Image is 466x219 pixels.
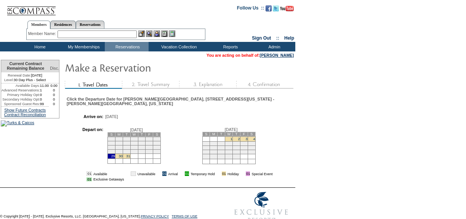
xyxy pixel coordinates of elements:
td: 5 [138,137,146,141]
td: 4 [130,137,138,141]
td: 24 [123,149,130,153]
td: 27 [146,149,153,153]
a: Show Future Contracts [4,108,46,112]
td: Holiday [227,171,239,176]
td: S [153,132,161,136]
a: Follow us on Twitter [273,8,279,12]
td: 7 [218,141,225,145]
td: 1 [40,88,49,93]
td: 01 [131,171,136,176]
td: 22 [225,150,233,154]
td: Sponsored Guest Res: [1,102,40,106]
td: 0 [40,93,49,97]
td: 21 [153,145,161,149]
td: Arrival [168,171,178,176]
td: 0 [49,102,59,106]
img: Follow us on Twitter [273,5,279,11]
td: 12 [202,145,210,150]
img: step4_state1.gif [236,81,293,89]
td: 11.00 [40,83,49,88]
td: 01 [222,171,226,176]
td: 9 [232,141,240,145]
td: S [248,132,255,136]
a: TERMS OF USE [172,214,198,218]
td: 28 [153,149,161,153]
td: Special Event [251,171,272,176]
img: i.gif [216,172,220,176]
td: 24 [240,150,248,154]
td: 8 [108,141,115,145]
td: 20 [146,145,153,149]
span: Level: [4,78,14,82]
td: Available Days: [1,83,40,88]
td: Advanced Reservations: [1,88,40,93]
td: M [210,132,218,136]
img: Impersonate [154,30,160,37]
img: i.gif [240,172,244,176]
td: 15 [108,145,115,149]
span: Renewal Date: [8,73,31,78]
td: 28 [218,154,225,159]
span: :: [276,35,279,41]
td: 01 [185,171,189,176]
td: M [115,132,123,136]
td: F [146,132,153,136]
td: 2 [115,137,123,141]
td: 0.00 [49,83,59,88]
span: Disc. [50,66,59,70]
a: Reservations [76,21,104,29]
td: Follow Us :: [237,5,264,14]
td: 14 [218,145,225,150]
td: 18 [248,145,255,150]
td: W [130,132,138,136]
td: 20 [210,150,218,154]
td: 16 [232,145,240,150]
a: PRIVACY POLICY [141,214,169,218]
td: T [138,132,146,136]
td: W [225,132,233,136]
img: Make Reservation [65,60,217,75]
td: 23 [115,149,123,153]
img: step2_state1.gif [122,81,179,89]
td: 6 [146,137,153,141]
td: 13 [210,145,218,150]
td: Current Contract Remaining Balance [1,60,49,72]
td: 29 [225,154,233,159]
a: Help [284,35,294,41]
td: 25 [130,149,138,153]
a: Become our fan on Facebook [266,8,272,12]
td: [DATE] [1,72,49,78]
td: F [240,132,248,136]
img: View [146,30,152,37]
td: Vacation Collection [149,42,208,51]
td: 19 [202,150,210,154]
td: 26 [138,149,146,153]
td: 30 [232,154,240,159]
td: S [202,132,210,136]
td: 10 [123,141,130,145]
img: Reservations [161,30,168,37]
td: 6 [210,141,218,145]
td: Reservations [105,42,149,51]
a: Residences [50,21,76,29]
a: 1 [231,137,232,141]
img: i.gif [125,172,129,176]
a: 3 [245,137,247,141]
td: 27 [210,154,218,159]
td: 18 [130,145,138,149]
td: 0 [40,97,49,102]
td: 30 Day Plus - Select [1,78,49,83]
td: Temporary Hold [191,171,215,176]
td: 17 [240,145,248,150]
td: 0 [49,97,59,102]
td: Primary Holiday Opt: [1,93,40,97]
img: step3_state1.gif [179,81,236,89]
td: Exclusive Getaways [93,177,124,181]
td: 01 [86,177,91,181]
td: Home [17,42,61,51]
td: Available [93,171,124,176]
td: 8 [225,141,233,145]
td: 99 [40,102,49,106]
div: Member Name: [28,30,58,37]
img: step1_state2.gif [65,81,122,89]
